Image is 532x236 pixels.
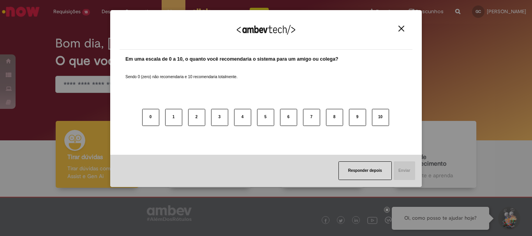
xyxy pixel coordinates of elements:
[398,26,404,31] img: Close
[396,25,407,32] button: Close
[338,161,392,180] button: Responder depois
[372,109,389,126] button: 10
[125,65,238,80] label: Sendo 0 (zero) não recomendaria e 10 recomendaria totalmente.
[211,109,228,126] button: 3
[142,109,159,126] button: 0
[303,109,320,126] button: 7
[326,109,343,126] button: 8
[349,109,366,126] button: 9
[280,109,297,126] button: 6
[234,109,251,126] button: 4
[237,25,295,35] img: Logo Ambevtech
[165,109,182,126] button: 1
[188,109,205,126] button: 2
[257,109,274,126] button: 5
[125,56,338,63] label: Em uma escala de 0 a 10, o quanto você recomendaria o sistema para um amigo ou colega?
